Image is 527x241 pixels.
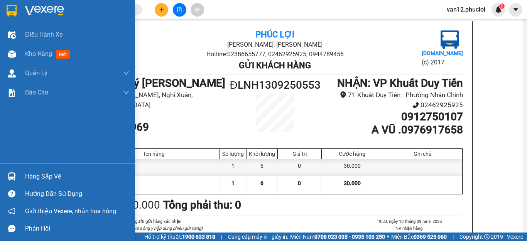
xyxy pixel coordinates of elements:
[8,89,16,97] img: solution-icon
[228,77,322,94] h1: ĐLNH1309250553
[385,151,460,157] div: Ghi chú
[87,121,228,134] h1: 0834144969
[387,235,389,238] span: ⚪️
[314,234,385,240] strong: 0708 023 035 - 0935 103 250
[25,50,52,57] span: Kho hàng
[222,151,245,157] div: Số lượng
[344,180,361,186] span: 30.000
[87,90,228,110] li: Chợ [PERSON_NAME], Nghi Xuân, [GEOGRAPHIC_DATA]
[441,30,459,49] img: logo.jpg
[150,49,400,59] li: Hotline: 02386655777, 02462925925, 0944789456
[25,223,129,234] div: Phản hồi
[255,30,294,39] b: Phúc Lợi
[247,159,278,176] div: 6
[453,233,454,241] span: |
[484,234,490,239] span: copyright
[123,70,129,76] span: down
[111,226,203,231] i: (Tôi đã đọc và đồng ý nộp dung phiếu gửi hàng)
[8,172,16,180] img: warehouse-icon
[322,123,463,137] h1: A VŨ .0976917658
[87,77,225,89] b: GỬI : Đại lý [PERSON_NAME]
[260,180,263,186] span: 6
[194,7,200,12] span: aim
[221,233,222,241] span: |
[182,234,215,240] strong: 1900 633 818
[8,31,16,39] img: warehouse-icon
[412,102,419,108] span: phone
[7,5,17,17] img: logo-vxr
[249,151,275,157] div: Khối lượng
[88,159,220,176] div: TP
[414,234,447,240] strong: 0369 525 060
[159,7,164,12] span: plus
[228,233,288,241] span: Cung cấp máy in - giấy in:
[239,61,311,70] b: Gửi khách hàng
[191,3,204,17] button: aim
[322,159,383,176] div: 30.000
[337,77,463,89] b: NHẬN : VP Khuất Duy Tiến
[8,190,15,197] span: question-circle
[144,233,215,241] span: Hỗ trợ kỹ thuật:
[422,50,463,56] b: [DOMAIN_NAME]
[150,40,400,49] li: [PERSON_NAME], [PERSON_NAME]
[500,3,503,9] span: 1
[509,3,522,17] button: caret-down
[163,199,241,211] b: Tổng phải thu: 0
[177,7,182,12] span: file-add
[220,159,247,176] div: 1
[495,6,502,13] img: icon-new-feature
[355,218,463,225] li: 19:33, ngày 13 tháng 09 năm 2025
[25,171,129,182] div: Hàng sắp về
[298,180,301,186] span: 0
[322,100,463,110] li: 02462925925
[340,91,346,98] span: environment
[278,159,322,176] div: 0
[90,151,218,157] div: Tên hàng
[391,233,447,241] span: Miền Bắc
[422,57,463,67] li: (c) 2017
[173,3,186,17] button: file-add
[123,89,129,96] span: down
[499,3,505,9] sup: 1
[56,50,70,59] span: mới
[355,225,463,232] li: NV nhận hàng
[87,110,228,121] li: 0832791106
[231,180,235,186] span: 1
[290,233,385,241] span: Miền Nam
[322,90,463,100] li: 71 Khuất Duy Tiến - Phường Nhân Chính
[25,88,48,97] span: Báo cáo
[324,151,381,157] div: Cước hàng
[25,188,129,200] div: Hướng dẫn sử dụng
[322,110,463,123] h1: 0912750107
[280,151,319,157] div: Giá trị
[8,225,15,232] span: message
[8,207,15,215] span: notification
[512,6,519,13] span: caret-down
[25,30,62,39] span: Điều hành xe
[87,133,228,147] h1: bác đạo
[25,68,47,78] span: Quản Lý
[155,3,168,17] button: plus
[103,218,210,225] li: Người gửi hàng xác nhận
[441,5,492,14] span: van12.phucloi
[8,69,16,78] img: warehouse-icon
[8,50,16,58] img: warehouse-icon
[25,206,116,216] span: Giới thiệu Vexere, nhận hoa hồng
